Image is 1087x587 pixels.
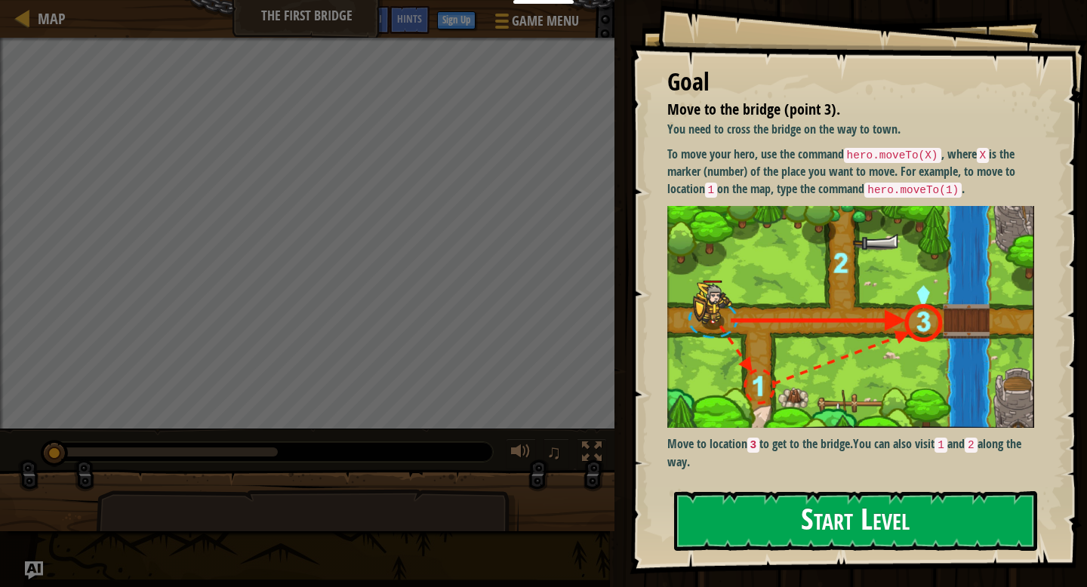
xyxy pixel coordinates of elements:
code: 1 [705,183,718,198]
code: 2 [965,438,978,453]
div: Goal [667,65,1034,100]
button: Toggle fullscreen [577,438,607,469]
button: Start Level [674,491,1037,551]
a: Map [30,8,66,29]
button: Sign Up [437,11,476,29]
span: Game Menu [512,11,579,31]
p: You need to cross the bridge on the way to town. [667,121,1034,138]
span: Hints [397,11,422,26]
button: Game Menu [483,6,588,41]
span: Map [38,8,66,29]
code: 1 [935,438,947,453]
li: Move to the bridge (point 3). [648,99,1030,121]
code: hero.moveTo(X) [844,148,941,163]
button: Ask AI [349,6,390,34]
span: ♫ [547,441,562,463]
code: 3 [747,438,760,453]
img: M7l1b [667,206,1034,428]
span: Move to the bridge (point 3). [667,99,840,119]
p: You can also visit and along the way. [667,435,1034,470]
p: To move your hero, use the command , where is the marker (number) of the place you want to move. ... [667,146,1034,198]
code: X [977,148,990,163]
code: hero.moveTo(1) [864,183,962,198]
button: ♫ [543,438,569,469]
span: Ask AI [356,11,382,26]
strong: Move to location to get to the bridge. [667,435,854,452]
button: Ask AI [25,561,43,579]
button: Adjust volume [506,438,536,469]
